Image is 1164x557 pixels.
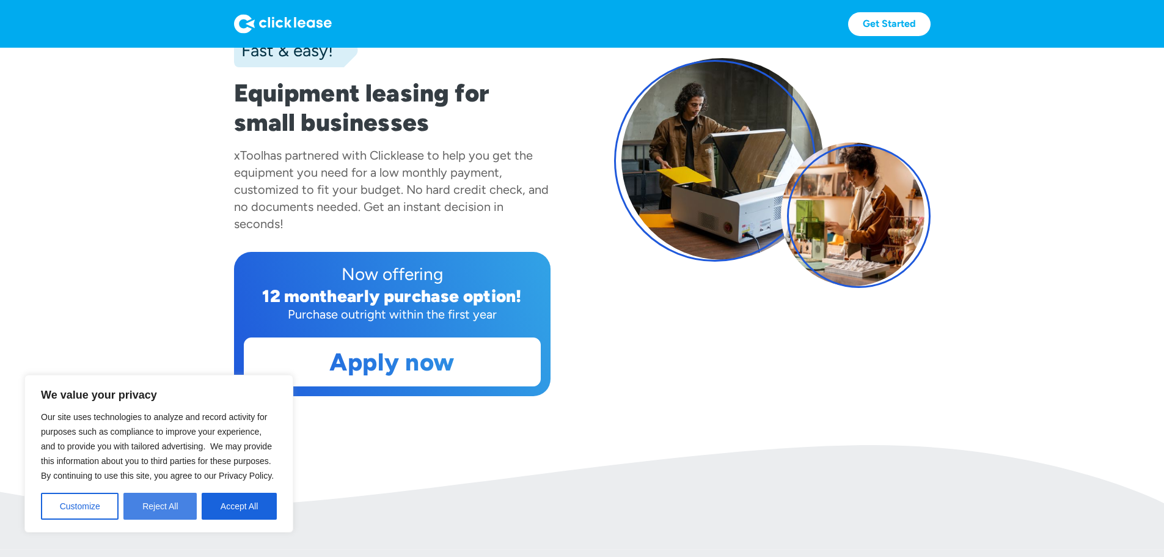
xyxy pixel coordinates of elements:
div: 12 month [262,286,337,306]
img: Logo [234,14,332,34]
div: We value your privacy [24,375,293,533]
a: Apply now [244,338,540,386]
h1: Equipment leasing for small businesses [234,78,551,137]
div: early purchase option! [337,286,522,306]
button: Reject All [123,493,197,520]
button: Customize [41,493,119,520]
div: Purchase outright within the first year [244,306,541,323]
div: has partnered with Clicklease to help you get the equipment you need for a low monthly payment, c... [234,148,549,231]
div: xTool [234,148,263,163]
p: We value your privacy [41,388,277,402]
div: Fast & easy! [234,38,333,62]
a: Get Started [848,12,931,36]
div: Now offering [244,262,541,286]
button: Accept All [202,493,277,520]
span: Our site uses technologies to analyze and record activity for purposes such as compliance to impr... [41,412,274,481]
